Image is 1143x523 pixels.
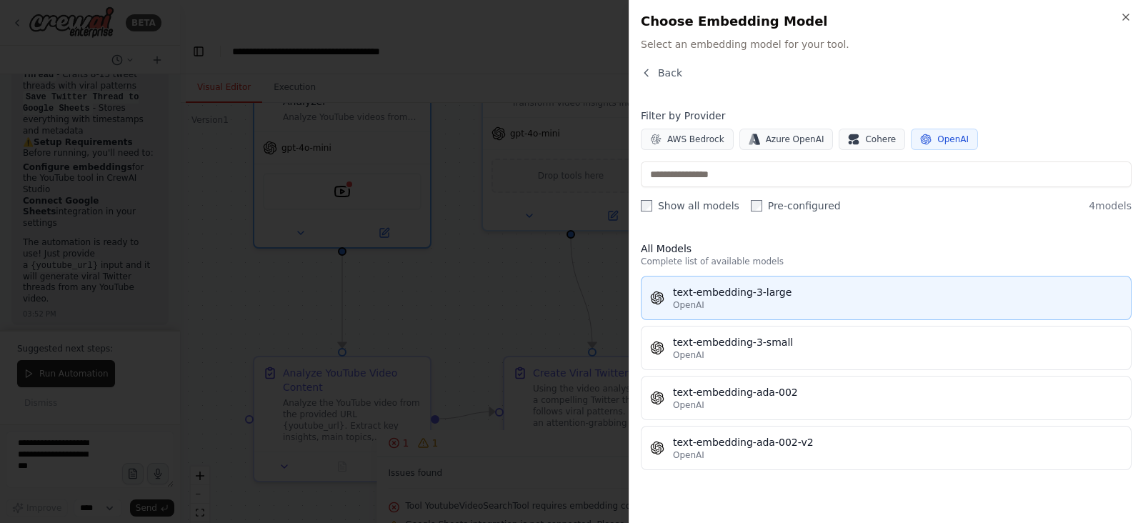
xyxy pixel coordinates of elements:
h3: All Models [641,241,1132,256]
p: Complete list of available models [641,256,1132,267]
button: Azure OpenAI [739,129,834,150]
span: OpenAI [673,449,704,461]
span: OpenAI [937,134,969,145]
button: text-embedding-ada-002-v2OpenAI [641,426,1132,470]
div: text-embedding-3-large [673,285,1122,299]
span: Select an embedding model for your tool. [641,37,1132,51]
label: Pre-configured [751,199,841,213]
div: text-embedding-ada-002-v2 [673,435,1122,449]
button: text-embedding-3-smallOpenAI [641,326,1132,370]
input: Pre-configured [751,200,762,211]
label: Show all models [641,199,739,213]
button: text-embedding-ada-002OpenAI [641,376,1132,420]
div: text-embedding-ada-002 [673,385,1122,399]
span: Azure OpenAI [766,134,824,145]
span: AWS Bedrock [667,134,724,145]
h2: Choose Embedding Model [641,11,1132,31]
div: text-embedding-3-small [673,335,1122,349]
button: AWS Bedrock [641,129,734,150]
span: 4 models [1089,199,1132,213]
button: Cohere [839,129,905,150]
span: Back [658,66,682,80]
h4: Filter by Provider [641,109,1132,123]
span: OpenAI [673,299,704,311]
span: Cohere [865,134,896,145]
button: text-embedding-3-largeOpenAI [641,276,1132,320]
button: Back [641,66,682,80]
span: OpenAI [673,349,704,361]
span: OpenAI [673,399,704,411]
input: Show all models [641,200,652,211]
button: OpenAI [911,129,978,150]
